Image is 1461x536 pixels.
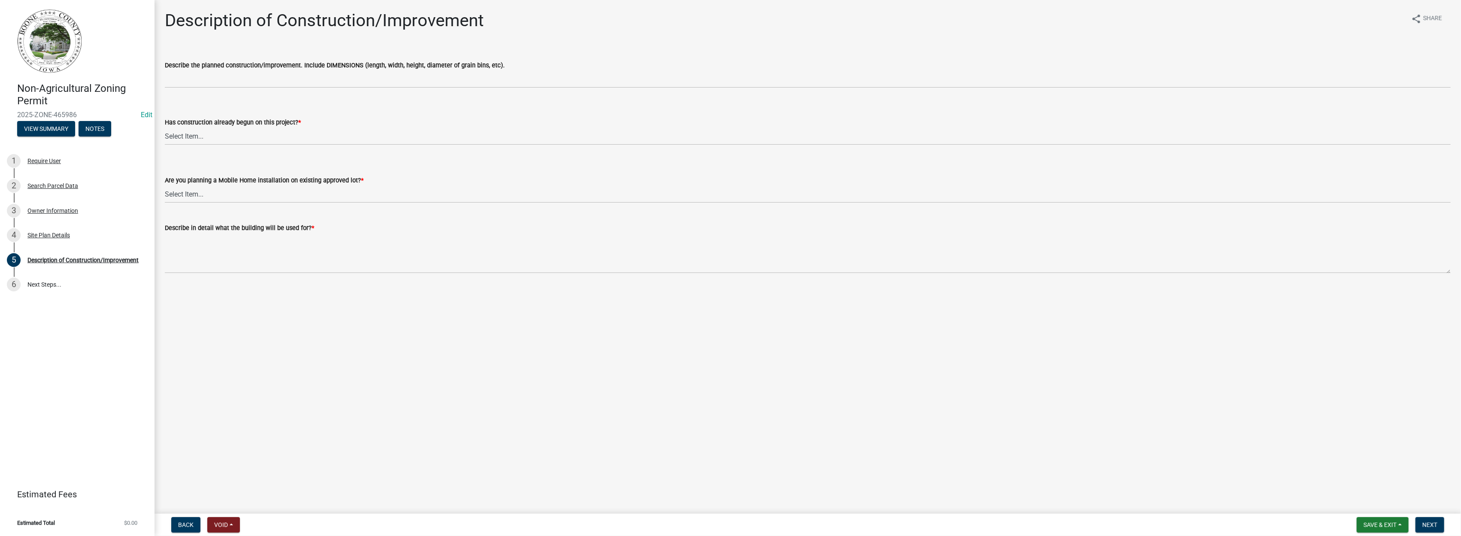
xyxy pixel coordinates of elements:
[124,520,137,526] span: $0.00
[7,228,21,242] div: 4
[27,208,78,214] div: Owner Information
[17,126,75,133] wm-modal-confirm: Summary
[7,278,21,291] div: 6
[7,253,21,267] div: 5
[207,517,240,533] button: Void
[27,257,139,263] div: Description of Construction/Improvement
[7,204,21,218] div: 3
[17,82,148,107] h4: Non-Agricultural Zoning Permit
[79,121,111,136] button: Notes
[7,179,21,193] div: 2
[27,183,78,189] div: Search Parcel Data
[17,111,137,119] span: 2025-ZONE-465986
[1416,517,1444,533] button: Next
[7,486,141,503] a: Estimated Fees
[165,120,301,126] label: Has construction already begun on this project?
[27,158,61,164] div: Require User
[141,111,152,119] a: Edit
[165,178,364,184] label: Are you planning a Mobile Home installation on existing approved lot?
[1404,10,1449,27] button: shareShare
[141,111,152,119] wm-modal-confirm: Edit Application Number
[1357,517,1409,533] button: Save & Exit
[1422,521,1437,528] span: Next
[17,121,75,136] button: View Summary
[27,232,70,238] div: Site Plan Details
[171,517,200,533] button: Back
[1364,521,1397,528] span: Save & Exit
[214,521,228,528] span: Void
[165,10,484,31] h1: Description of Construction/Improvement
[79,126,111,133] wm-modal-confirm: Notes
[17,520,55,526] span: Estimated Total
[7,154,21,168] div: 1
[1423,14,1442,24] span: Share
[165,225,314,231] label: Describe in detail what the building will be used for?
[178,521,194,528] span: Back
[1411,14,1422,24] i: share
[17,9,82,73] img: Boone County, Iowa
[165,63,505,69] label: Describe the planned construction/improvement. Include DIMENSIONS (length, width, height, diamete...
